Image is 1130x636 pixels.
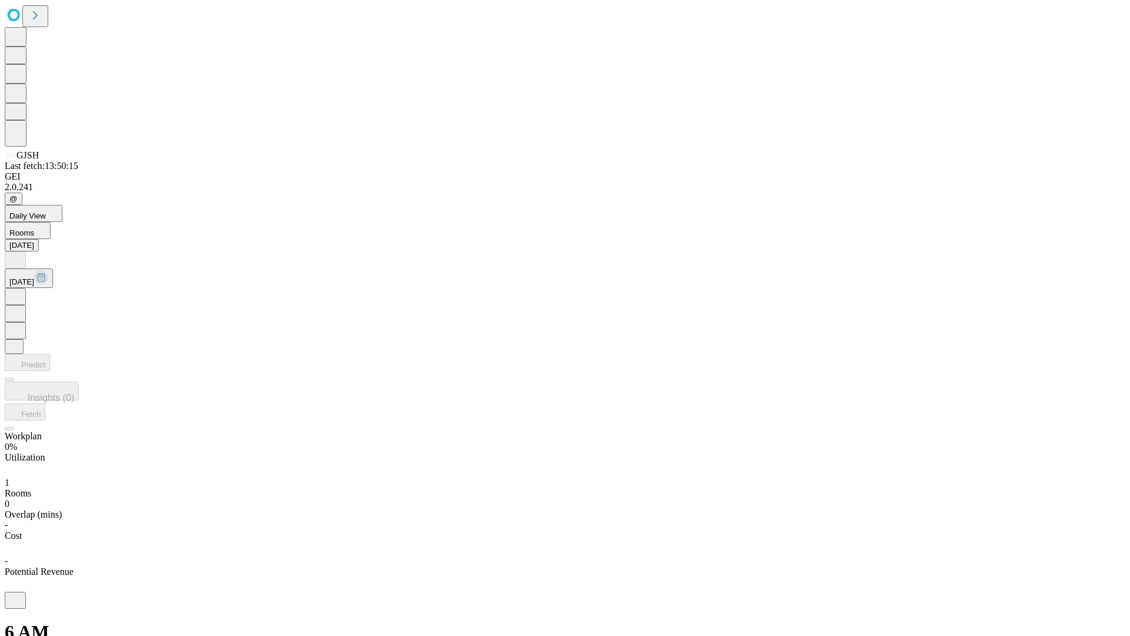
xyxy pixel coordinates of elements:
span: Workplan [5,431,42,441]
span: Last fetch: 13:50:15 [5,161,78,171]
span: 1 [5,478,9,488]
div: GEI [5,171,1125,182]
button: [DATE] [5,269,53,288]
span: GJSH [16,150,39,160]
span: Utilization [5,452,45,462]
div: 2.0.241 [5,182,1125,193]
span: [DATE] [9,277,34,286]
span: Rooms [9,228,34,237]
button: Insights (0) [5,382,79,400]
span: Overlap (mins) [5,509,62,519]
button: Predict [5,354,50,371]
span: Rooms [5,488,31,498]
span: - [5,556,8,566]
span: @ [9,194,18,203]
button: Rooms [5,222,51,239]
button: Daily View [5,205,62,222]
span: Potential Revenue [5,567,74,577]
button: @ [5,193,22,205]
span: - [5,520,8,530]
span: Daily View [9,211,46,220]
span: Insights (0) [28,393,74,403]
span: Cost [5,531,22,541]
button: Fetch [5,403,45,420]
button: [DATE] [5,239,39,251]
span: 0% [5,442,17,452]
span: 0 [5,499,9,509]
